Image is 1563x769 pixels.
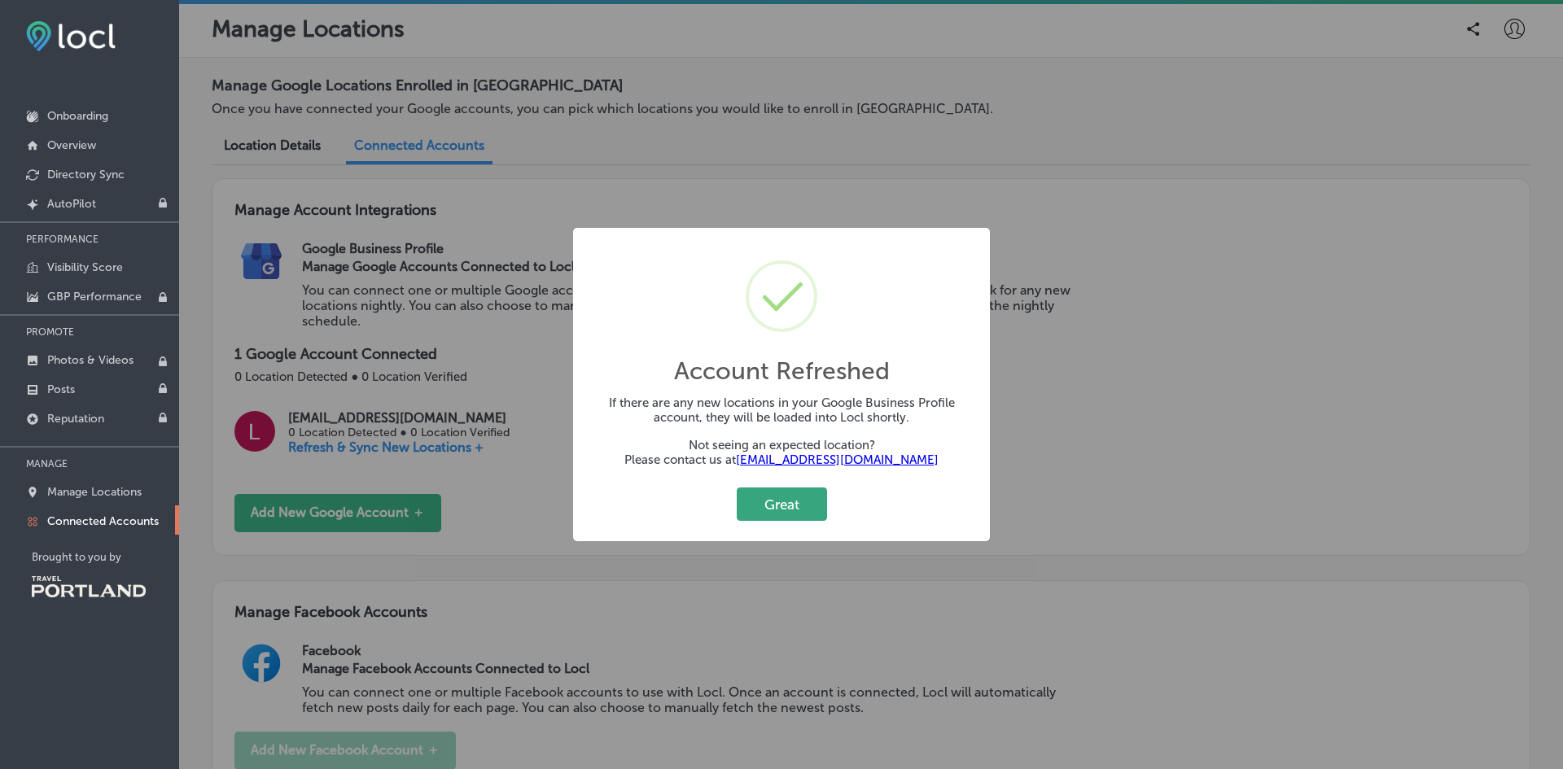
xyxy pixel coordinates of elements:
img: fda3e92497d09a02dc62c9cd864e3231.png [26,21,116,51]
p: Manage Locations [47,485,142,499]
p: AutoPilot [47,197,96,211]
img: Travel Portland [32,576,146,597]
p: Visibility Score [47,260,123,274]
a: [EMAIL_ADDRESS][DOMAIN_NAME] [736,452,939,467]
p: If there are any new locations in your Google Business Profile account, they will be loaded into ... [589,395,974,425]
p: Please contact us at [589,452,974,467]
p: Posts [47,382,75,396]
p: Not seeing an expected location? [589,438,974,452]
p: GBP Performance [47,290,142,304]
p: Reputation [47,412,104,426]
p: Photos & Videos [47,353,134,367]
p: Overview [47,138,96,152]
button: Great [737,487,827,521]
p: Directory Sync [47,168,125,181]
p: Connected Accounts [47,514,159,528]
p: Onboarding [47,109,108,123]
p: Brought to you by [32,551,179,563]
h2: Account Refreshed [674,356,890,386]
